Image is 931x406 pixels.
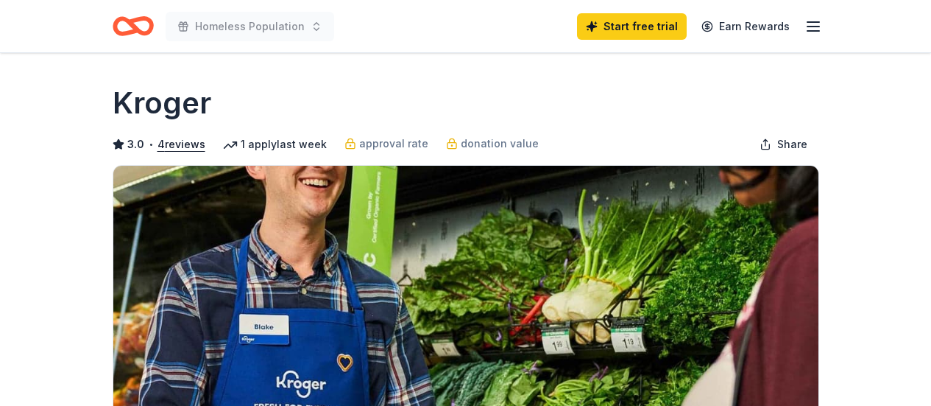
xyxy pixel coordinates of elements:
[157,136,205,153] button: 4reviews
[113,83,211,124] h1: Kroger
[223,136,327,153] div: 1 apply last week
[693,13,799,40] a: Earn Rewards
[577,13,687,40] a: Start free trial
[748,130,819,159] button: Share
[446,135,539,153] a: donation value
[127,136,144,153] span: 3.0
[166,12,334,41] button: Homeless Population
[344,135,428,153] a: approval rate
[777,136,807,153] span: Share
[359,135,428,153] span: approval rate
[195,18,305,35] span: Homeless Population
[461,135,539,153] span: donation value
[148,139,153,150] span: •
[113,9,154,43] a: Home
